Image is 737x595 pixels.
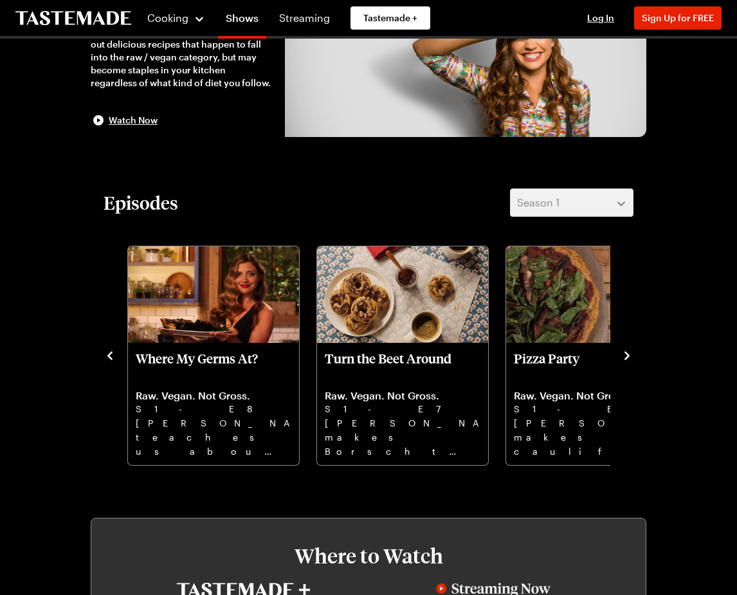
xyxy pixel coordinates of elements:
p: [PERSON_NAME] teaches us about probiotics while showing us some raw vegan versions of traditional... [136,416,291,457]
img: Pizza Party [506,246,677,343]
span: Sign Up for FREE [642,12,714,23]
span: Cooking [147,12,188,24]
p: S1 - E7 [325,402,480,416]
a: Where My Germs At? [136,351,291,457]
p: S1 - E8 [136,402,291,416]
span: Season 1 [517,195,560,210]
button: Log In [575,12,626,24]
div: Turn the Beet Around [317,246,488,465]
div: 4 / 10 [316,243,505,466]
p: [PERSON_NAME] makes cauliflower pizza and raw vegan "falafel," while [PERSON_NAME] joins her for ... [514,416,669,457]
a: Tastemade + [350,6,430,30]
button: Sign Up for FREE [634,6,722,30]
p: Pizza Party [514,351,669,381]
h3: Where to Watch [130,544,607,567]
p: Raw. Vegan. Not Gross. [325,389,480,402]
a: Shows [218,3,266,39]
p: Where My Germs At? [136,351,291,381]
p: Raw. Vegan. Not Gross. [136,389,291,402]
p: Raw. Vegan. Not Gross. [514,389,669,402]
h2: Episodes [104,191,178,214]
img: Turn the Beet Around [317,246,488,343]
button: Season 1 [510,188,633,217]
div: 5 / 10 [505,243,694,466]
p: S1 - E6 [514,402,669,416]
div: 3 / 10 [127,243,316,466]
div: Where My Germs At? [128,246,299,465]
button: navigate to next item [621,347,633,362]
p: [PERSON_NAME] makes Borscht, a Russian beet soup, sneaks some snacks into the movie theater, and ... [325,416,480,457]
a: Turn the Beet Around [325,351,480,457]
span: Tastemade + [363,12,417,24]
p: Turn the Beet Around [325,351,480,381]
button: navigate to previous item [104,347,116,362]
div: In this series, [PERSON_NAME] of Sidesaddle Kitchen shows you some flat-out delicious recipes tha... [91,12,272,89]
div: Pizza Party [506,246,677,465]
span: Log In [587,12,614,23]
a: To Tastemade Home Page [15,11,131,26]
button: Cooking [147,3,205,33]
span: Watch Now [109,114,158,127]
a: Pizza Party [514,351,669,457]
img: Where My Germs At? [128,246,299,343]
